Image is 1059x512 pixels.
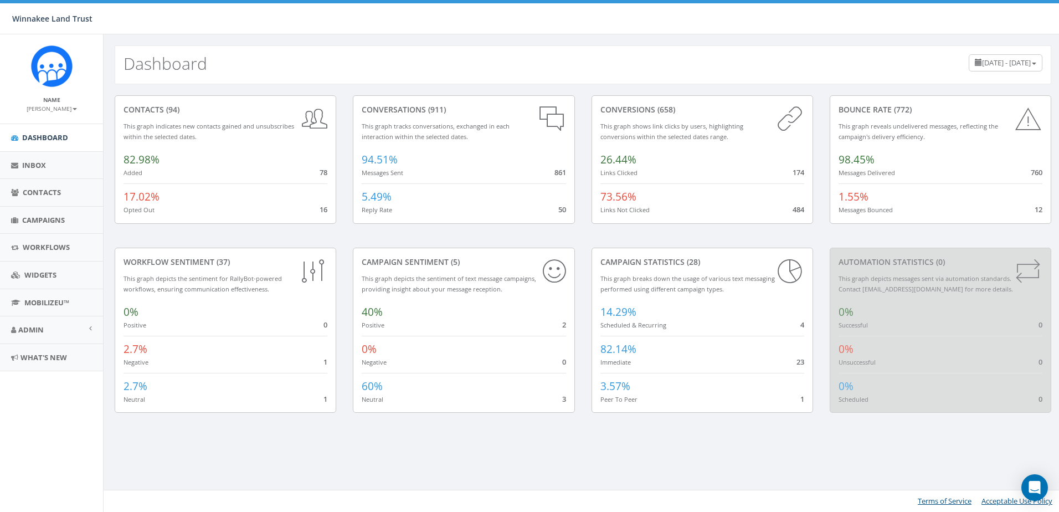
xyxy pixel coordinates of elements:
span: Winnakee Land Trust [12,13,92,24]
span: What's New [20,352,67,362]
span: (772) [892,104,912,115]
small: Links Not Clicked [600,206,650,214]
a: Terms of Service [918,496,971,506]
span: 26.44% [600,152,636,167]
div: conversions [600,104,804,115]
span: 40% [362,305,383,319]
small: This graph breaks down the usage of various text messaging performed using different campaign types. [600,274,775,293]
small: Neutral [362,395,383,403]
span: 78 [320,167,327,177]
small: Reply Rate [362,206,392,214]
span: 3 [562,394,566,404]
span: 16 [320,204,327,214]
span: Widgets [24,270,56,280]
small: This graph depicts messages sent via automation standards. Contact [EMAIL_ADDRESS][DOMAIN_NAME] f... [839,274,1013,293]
span: (5) [449,257,460,267]
a: Acceptable Use Policy [981,496,1052,506]
span: (94) [164,104,179,115]
span: 23 [796,357,804,367]
small: Messages Sent [362,168,403,177]
small: Successful [839,321,868,329]
span: 17.02% [124,190,160,204]
small: This graph reveals undelivered messages, reflecting the campaign's delivery efficiency. [839,122,998,141]
div: conversations [362,104,566,115]
div: contacts [124,104,327,115]
div: Workflow Sentiment [124,257,327,268]
span: 60% [362,379,383,393]
small: [PERSON_NAME] [27,105,77,112]
div: Open Intercom Messenger [1021,474,1048,501]
span: 82.98% [124,152,160,167]
span: 50 [558,204,566,214]
small: This graph tracks conversations, exchanged in each interaction within the selected dates. [362,122,510,141]
small: Scheduled & Recurring [600,321,666,329]
small: Positive [124,321,146,329]
span: 0% [839,342,854,356]
span: Dashboard [22,132,68,142]
span: 1.55% [839,190,868,204]
small: Added [124,168,142,177]
span: 2.7% [124,342,147,356]
span: 0% [362,342,377,356]
div: Automation Statistics [839,257,1042,268]
small: This graph indicates new contacts gained and unsubscribes within the selected dates. [124,122,294,141]
span: (658) [655,104,675,115]
span: 0 [562,357,566,367]
span: 0 [1039,357,1042,367]
small: Negative [124,358,148,366]
span: 14.29% [600,305,636,319]
span: 1 [323,357,327,367]
span: 4 [800,320,804,330]
small: Scheduled [839,395,868,403]
small: This graph shows link clicks by users, highlighting conversions within the selected dates range. [600,122,743,141]
span: 1 [323,394,327,404]
span: 73.56% [600,190,636,204]
span: 0 [1039,394,1042,404]
small: Links Clicked [600,168,638,177]
span: (911) [426,104,446,115]
span: [DATE] - [DATE] [982,58,1031,68]
span: Inbox [22,160,46,170]
small: Negative [362,358,387,366]
small: Unsuccessful [839,358,876,366]
span: (0) [934,257,945,267]
small: This graph depicts the sentiment for RallyBot-powered workflows, ensuring communication effective... [124,274,282,293]
span: (28) [685,257,700,267]
div: Bounce Rate [839,104,1042,115]
small: Opted Out [124,206,155,214]
h2: Dashboard [124,54,207,73]
span: 174 [793,167,804,177]
small: This graph depicts the sentiment of text message campaigns, providing insight about your message ... [362,274,536,293]
span: Campaigns [22,215,65,225]
span: 0% [124,305,138,319]
span: 82.14% [600,342,636,356]
small: Peer To Peer [600,395,638,403]
span: Workflows [23,242,70,252]
div: Campaign Statistics [600,257,804,268]
small: Messages Delivered [839,168,895,177]
img: Rally_Corp_Icon.png [31,45,73,87]
span: 12 [1035,204,1042,214]
span: 861 [554,167,566,177]
small: Name [43,96,60,104]
span: (37) [214,257,230,267]
span: 0 [323,320,327,330]
span: 2 [562,320,566,330]
a: [PERSON_NAME] [27,103,77,113]
span: 1 [800,394,804,404]
span: 3.57% [600,379,630,393]
span: 760 [1031,167,1042,177]
span: 5.49% [362,190,392,204]
small: Positive [362,321,384,329]
small: Messages Bounced [839,206,893,214]
small: Neutral [124,395,145,403]
span: 0% [839,305,854,319]
span: Contacts [23,187,61,197]
small: Immediate [600,358,631,366]
span: 484 [793,204,804,214]
span: 2.7% [124,379,147,393]
span: MobilizeU™ [24,298,69,308]
span: 94.51% [362,152,398,167]
span: 98.45% [839,152,875,167]
span: 0 [1039,320,1042,330]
